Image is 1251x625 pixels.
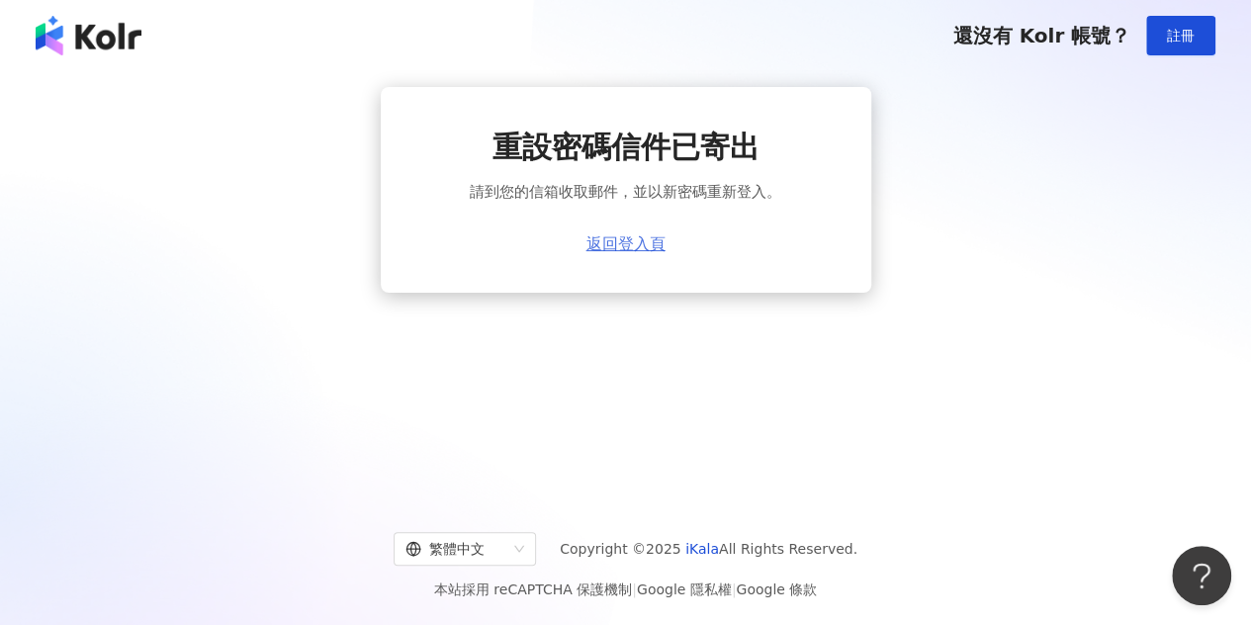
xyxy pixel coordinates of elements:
[470,180,781,204] span: 請到您的信箱收取郵件，並以新密碼重新登入。
[1146,16,1215,55] button: 註冊
[732,581,737,597] span: |
[405,533,506,565] div: 繁體中文
[586,235,666,253] a: 返回登入頁
[952,24,1130,47] span: 還沒有 Kolr 帳號？
[1167,28,1195,44] span: 註冊
[736,581,817,597] a: Google 條款
[434,578,817,601] span: 本站採用 reCAPTCHA 保護機制
[632,581,637,597] span: |
[560,537,857,561] span: Copyright © 2025 All Rights Reserved.
[637,581,732,597] a: Google 隱私權
[1172,546,1231,605] iframe: Help Scout Beacon - Open
[685,541,719,557] a: iKala
[36,16,141,55] img: logo
[492,127,760,168] span: 重設密碼信件已寄出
